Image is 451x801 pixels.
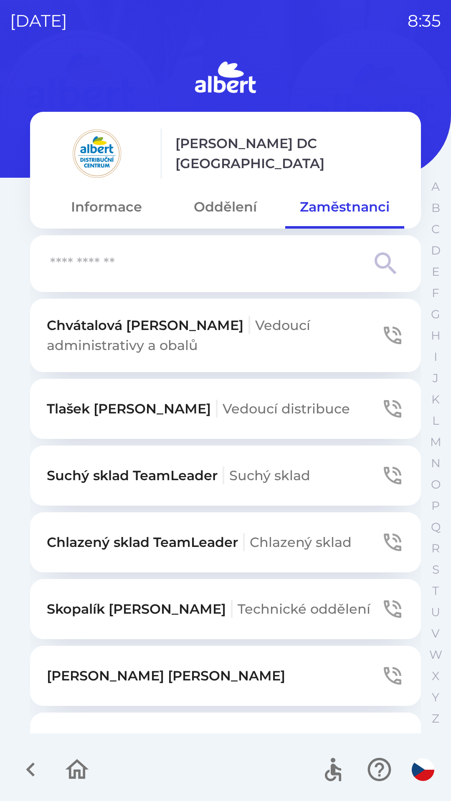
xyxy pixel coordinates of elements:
[30,646,421,706] button: [PERSON_NAME] [PERSON_NAME]
[223,400,350,417] span: Vedoucí distribuce
[412,758,434,781] img: cs flag
[30,512,421,572] button: Chlazený sklad TeamLeaderChlazený sklad
[47,599,370,619] p: Skopalík [PERSON_NAME]
[47,128,147,179] img: 092fc4fe-19c8-4166-ad20-d7efd4551fba.png
[229,467,310,484] span: Suchý sklad
[30,58,421,98] img: Logo
[47,399,350,419] p: Tlašek [PERSON_NAME]
[47,192,166,222] button: Informace
[30,446,421,506] button: Suchý sklad TeamLeaderSuchý sklad
[47,466,310,486] p: Suchý sklad TeamLeader
[408,8,441,33] p: 8:35
[30,713,421,773] button: Švárová [PERSON_NAME]
[47,733,367,753] p: Švárová [PERSON_NAME]
[285,192,404,222] button: Zaměstnanci
[47,666,285,686] p: [PERSON_NAME] [PERSON_NAME]
[47,532,352,552] p: Chlazený sklad TeamLeader
[30,379,421,439] button: Tlašek [PERSON_NAME]Vedoucí distribuce
[238,601,370,617] span: Technické oddělení
[175,133,404,174] p: [PERSON_NAME] DC [GEOGRAPHIC_DATA]
[166,192,285,222] button: Oddělení
[30,579,421,639] button: Skopalík [PERSON_NAME]Technické oddělení
[250,534,352,550] span: Chlazený sklad
[10,8,67,33] p: [DATE]
[30,299,421,372] button: Chvátalová [PERSON_NAME]Vedoucí administrativy a obalů
[47,315,381,355] p: Chvátalová [PERSON_NAME]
